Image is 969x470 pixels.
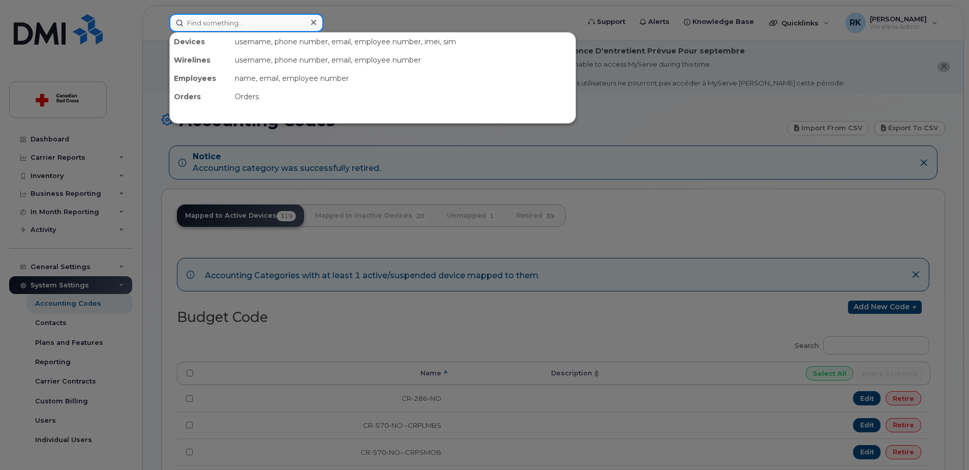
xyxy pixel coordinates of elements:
[170,33,231,51] div: Devices
[170,87,231,106] div: Orders
[231,69,576,87] div: name, email, employee number
[231,87,576,106] div: Orders
[231,51,576,69] div: username, phone number, email, employee number
[231,33,576,51] div: username, phone number, email, employee number, imei, sim
[170,51,231,69] div: Wirelines
[170,69,231,87] div: Employees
